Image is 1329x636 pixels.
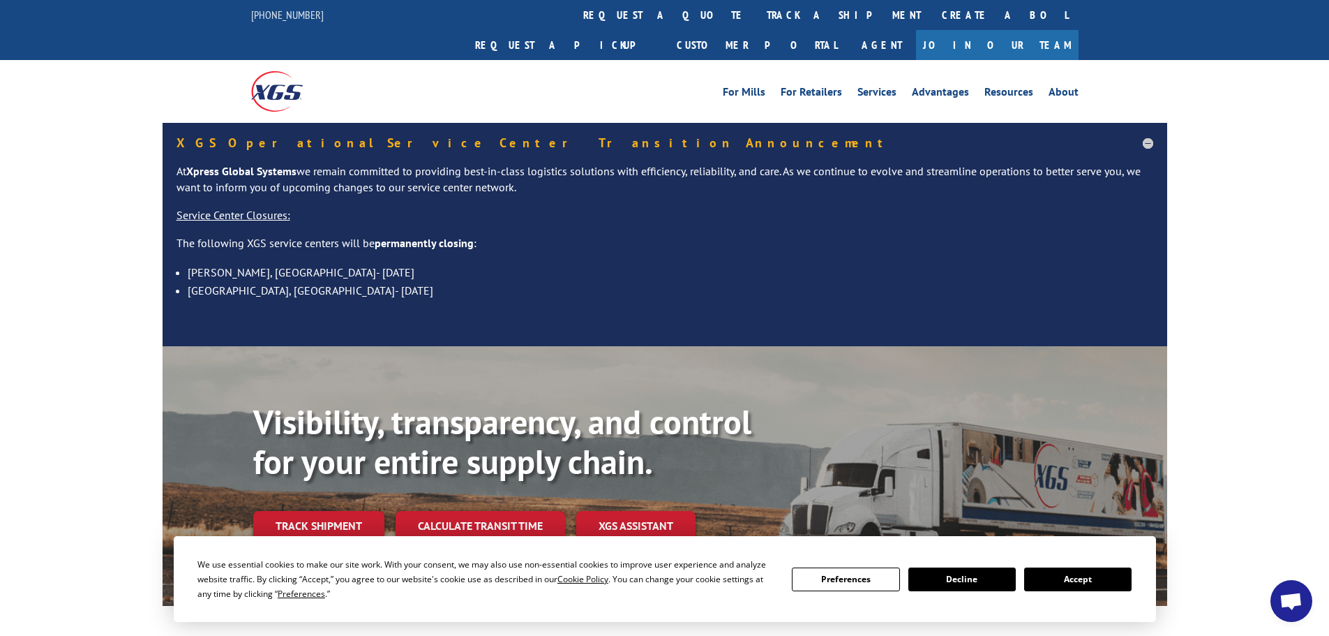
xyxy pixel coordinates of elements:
[188,263,1153,281] li: [PERSON_NAME], [GEOGRAPHIC_DATA]- [DATE]
[465,30,666,60] a: Request a pickup
[912,87,969,102] a: Advantages
[177,235,1153,263] p: The following XGS service centers will be :
[197,557,775,601] div: We use essential cookies to make our site work. With your consent, we may also use non-essential ...
[1024,568,1132,591] button: Accept
[188,281,1153,299] li: [GEOGRAPHIC_DATA], [GEOGRAPHIC_DATA]- [DATE]
[1270,580,1312,622] a: Open chat
[186,164,296,178] strong: Xpress Global Systems
[174,536,1156,622] div: Cookie Consent Prompt
[848,30,916,60] a: Agent
[908,568,1016,591] button: Decline
[857,87,896,102] a: Services
[177,208,290,222] u: Service Center Closures:
[666,30,848,60] a: Customer Portal
[792,568,899,591] button: Preferences
[557,573,608,585] span: Cookie Policy
[396,511,565,541] a: Calculate transit time
[253,400,751,484] b: Visibility, transparency, and control for your entire supply chain.
[251,8,324,22] a: [PHONE_NUMBER]
[278,588,325,600] span: Preferences
[984,87,1033,102] a: Resources
[253,511,384,540] a: Track shipment
[916,30,1079,60] a: Join Our Team
[781,87,842,102] a: For Retailers
[1049,87,1079,102] a: About
[723,87,765,102] a: For Mills
[177,163,1153,208] p: At we remain committed to providing best-in-class logistics solutions with efficiency, reliabilit...
[177,137,1153,149] h5: XGS Operational Service Center Transition Announcement
[576,511,696,541] a: XGS ASSISTANT
[375,236,474,250] strong: permanently closing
